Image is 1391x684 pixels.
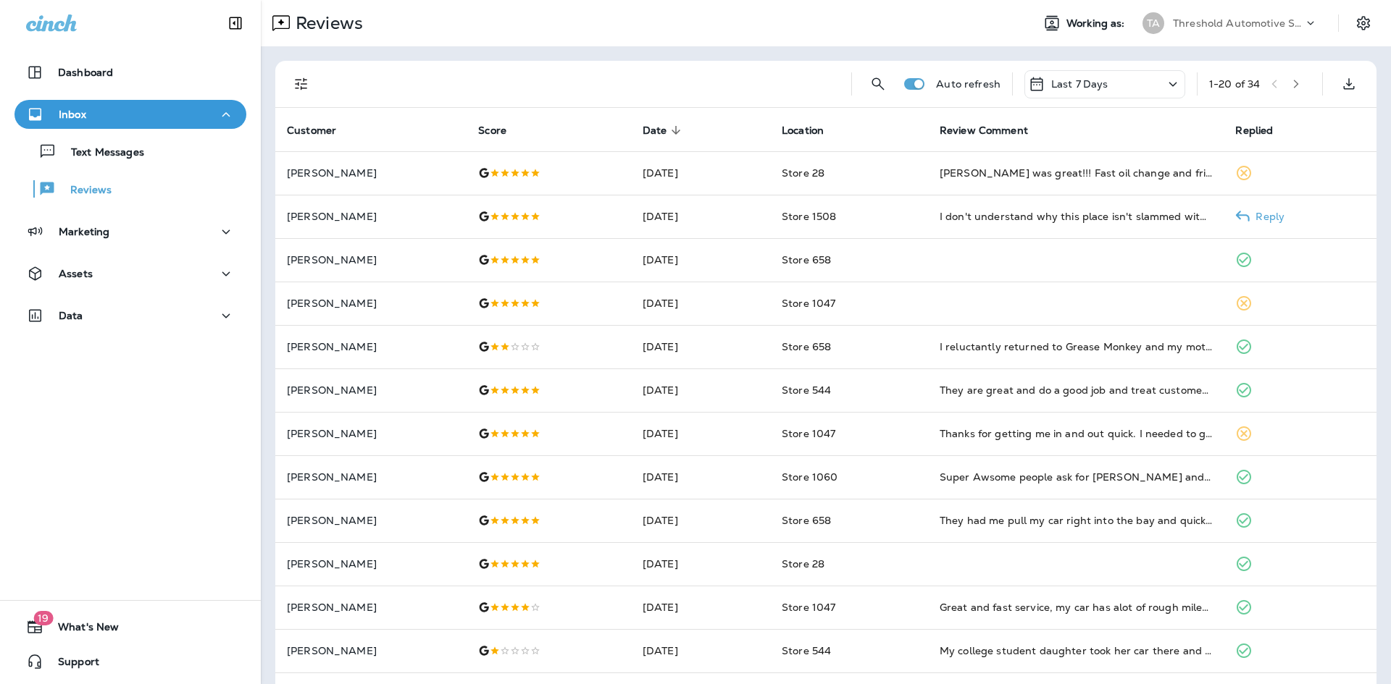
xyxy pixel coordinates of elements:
[631,412,770,455] td: [DATE]
[631,455,770,499] td: [DATE]
[287,601,455,613] p: [PERSON_NAME]
[1051,78,1108,90] p: Last 7 Days
[631,586,770,629] td: [DATE]
[14,259,246,288] button: Assets
[782,470,837,484] span: Store 1060
[864,69,893,98] button: Search Reviews
[940,383,1213,397] div: They are great and do a good job and treat customers well!
[287,297,455,309] p: [PERSON_NAME]
[940,209,1213,224] div: I don't understand why this place isn't slammed with cars everyday! The service is top tier, the ...
[940,124,1028,137] span: Review Comment
[287,471,455,483] p: [PERSON_NAME]
[940,166,1213,180] div: Jared was great!!! Fast oil change and friendly service!
[631,499,770,542] td: [DATE]
[287,645,455,656] p: [PERSON_NAME]
[631,542,770,586] td: [DATE]
[631,282,770,325] td: [DATE]
[1173,17,1303,29] p: Threshold Automotive Service dba Grease Monkey
[631,151,770,195] td: [DATE]
[782,384,831,397] span: Store 544
[287,341,455,352] p: [PERSON_NAME]
[1143,12,1164,34] div: TA
[940,426,1213,441] div: Thanks for getting me in and out quick. I needed to get on the road and they got me in and out in...
[287,124,355,137] span: Customer
[782,340,831,353] span: Store 658
[14,58,246,87] button: Dashboard
[940,513,1213,528] div: They had me pull my car right into the bay and quickly and kindly diagnosed the problem and fixed...
[14,217,246,246] button: Marketing
[643,124,686,137] span: Date
[287,124,336,137] span: Customer
[14,612,246,641] button: 19What's New
[940,470,1213,484] div: Super Awsome people ask for Joseph and Nick they are so amazing and treated us like kings totally...
[782,514,831,527] span: Store 658
[287,167,455,179] p: [PERSON_NAME]
[287,558,455,570] p: [PERSON_NAME]
[782,124,824,137] span: Location
[14,647,246,676] button: Support
[14,136,246,166] button: Text Messages
[1235,124,1273,137] span: Replied
[287,384,455,396] p: [PERSON_NAME]
[1350,10,1377,36] button: Settings
[1066,17,1128,30] span: Working as:
[1250,211,1285,222] p: Reply
[631,238,770,282] td: [DATE]
[940,339,1213,354] div: I reluctantly returned to Grease Monkey and my motivation was to benefit from an offer to get $50...
[643,124,667,137] span: Date
[478,124,506,137] span: Score
[14,174,246,204] button: Reviews
[14,100,246,129] button: Inbox
[631,629,770,672] td: [DATE]
[936,78,1001,90] p: Auto refresh
[478,124,525,137] span: Score
[782,124,843,137] span: Location
[287,428,455,439] p: [PERSON_NAME]
[782,253,831,266] span: Store 658
[631,368,770,412] td: [DATE]
[33,611,53,625] span: 19
[631,195,770,238] td: [DATE]
[58,67,113,78] p: Dashboard
[43,621,119,638] span: What's New
[14,301,246,330] button: Data
[43,656,99,673] span: Support
[782,166,824,180] span: Store 28
[1334,69,1363,98] button: Export as CSV
[631,325,770,368] td: [DATE]
[782,427,835,440] span: Store 1047
[782,557,824,570] span: Store 28
[59,310,83,321] p: Data
[59,268,93,279] p: Assets
[287,254,455,266] p: [PERSON_NAME]
[782,601,835,614] span: Store 1047
[59,109,86,120] p: Inbox
[940,600,1213,615] div: Great and fast service, my car has alot of rough miles on it and they still made there service a ...
[940,643,1213,658] div: My college student daughter took her car there and placed a specific item into the glove box righ...
[940,124,1047,137] span: Review Comment
[59,226,109,237] p: Marketing
[782,297,835,310] span: Store 1047
[1209,78,1260,90] div: 1 - 20 of 34
[287,69,316,98] button: Filters
[1235,124,1292,137] span: Replied
[215,9,256,38] button: Collapse Sidebar
[290,12,363,34] p: Reviews
[56,184,112,198] p: Reviews
[782,644,831,657] span: Store 544
[287,515,455,526] p: [PERSON_NAME]
[782,210,836,223] span: Store 1508
[287,211,455,222] p: [PERSON_NAME]
[57,146,144,160] p: Text Messages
